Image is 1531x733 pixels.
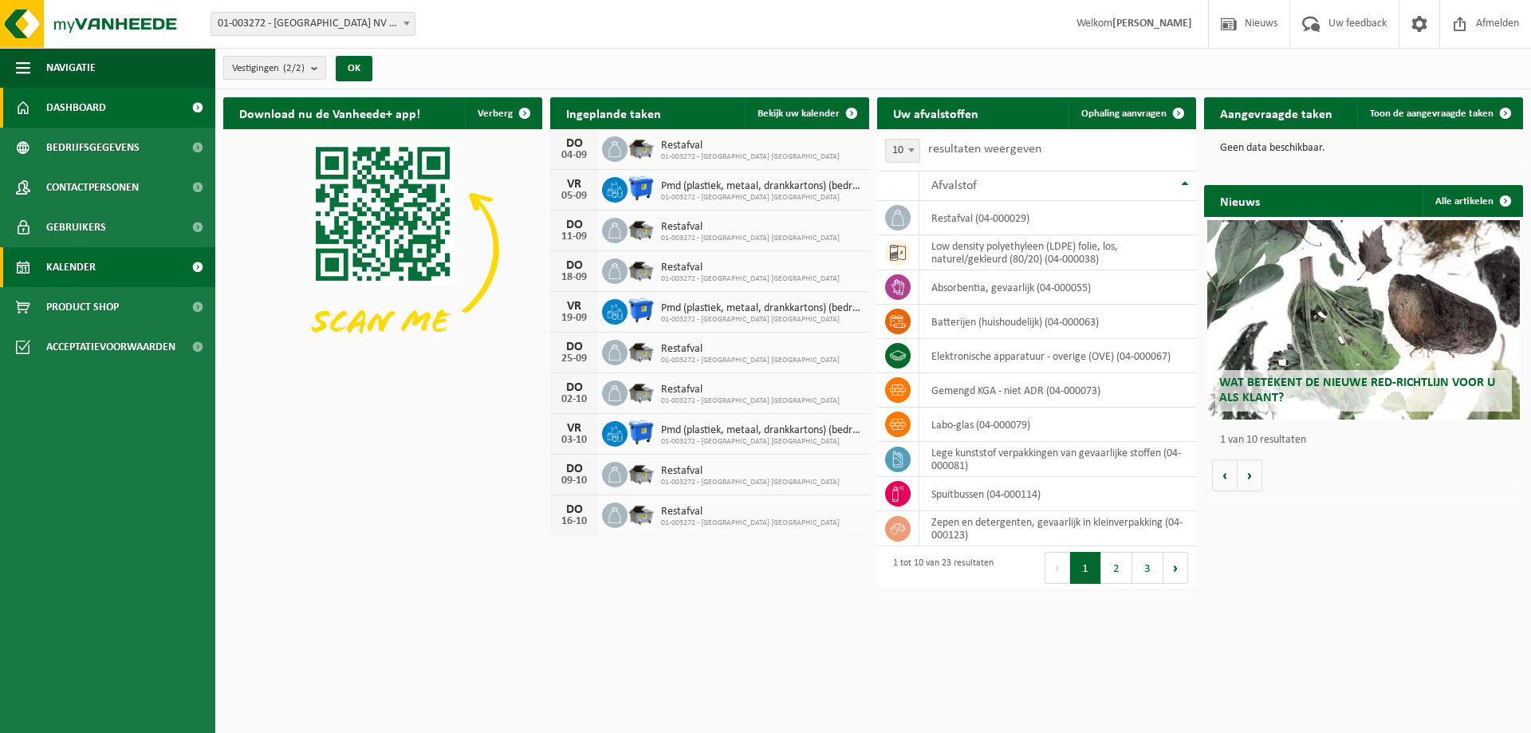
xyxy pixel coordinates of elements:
div: 03-10 [558,435,590,446]
span: Afvalstof [931,179,977,192]
span: Bekijk uw kalender [758,108,840,119]
div: 16-10 [558,516,590,527]
span: Vestigingen [232,57,305,81]
span: 01-003272 - [GEOGRAPHIC_DATA] [GEOGRAPHIC_DATA] [661,234,840,243]
div: 25-09 [558,353,590,365]
span: 01-003272 - [GEOGRAPHIC_DATA] [GEOGRAPHIC_DATA] [661,518,840,528]
span: 01-003272 - [GEOGRAPHIC_DATA] [GEOGRAPHIC_DATA] [661,478,840,487]
span: Restafval [661,465,840,478]
span: 01-003272 - [GEOGRAPHIC_DATA] [GEOGRAPHIC_DATA] [661,274,840,284]
div: VR [558,300,590,313]
img: WB-5000-GAL-GY-01 [628,256,655,283]
span: Kalender [46,247,96,287]
h2: Download nu de Vanheede+ app! [223,97,436,128]
button: OK [336,56,372,81]
img: WB-5000-GAL-GY-01 [628,215,655,242]
span: Gebruikers [46,207,106,247]
div: DO [558,341,590,353]
td: zepen en detergenten, gevaarlijk in kleinverpakking (04-000123) [919,511,1196,546]
td: labo-glas (04-000079) [919,408,1196,442]
span: Restafval [661,262,840,274]
span: Wat betekent de nieuwe RED-richtlijn voor u als klant? [1219,376,1495,404]
div: 19-09 [558,313,590,324]
h2: Aangevraagde taken [1204,97,1348,128]
span: Pmd (plastiek, metaal, drankkartons) (bedrijven) [661,302,861,315]
span: Restafval [661,221,840,234]
div: DO [558,219,590,231]
button: Volgende [1238,459,1262,491]
td: lege kunststof verpakkingen van gevaarlijke stoffen (04-000081) [919,442,1196,477]
span: 10 [886,140,919,162]
span: 01-003272 - [GEOGRAPHIC_DATA] [GEOGRAPHIC_DATA] [661,193,861,203]
div: DO [558,381,590,394]
count: (2/2) [283,63,305,73]
span: Contactpersonen [46,167,139,207]
span: Restafval [661,343,840,356]
div: DO [558,259,590,272]
img: WB-1100-HPE-BE-01 [628,297,655,324]
span: Restafval [661,140,840,152]
div: 18-09 [558,272,590,283]
span: Verberg [478,108,513,119]
a: Toon de aangevraagde taken [1357,97,1521,129]
td: spuitbussen (04-000114) [919,477,1196,511]
a: Wat betekent de nieuwe RED-richtlijn voor u als klant? [1207,220,1520,420]
button: Vorige [1212,459,1238,491]
span: 01-003272 - [GEOGRAPHIC_DATA] [GEOGRAPHIC_DATA] [661,356,840,365]
button: Verberg [465,97,541,129]
span: 10 [885,139,920,163]
h2: Nieuws [1204,185,1276,216]
div: 09-10 [558,475,590,487]
img: WB-1100-HPE-BE-01 [628,419,655,446]
span: 01-003272 - [GEOGRAPHIC_DATA] [GEOGRAPHIC_DATA] [661,315,861,325]
span: Restafval [661,384,840,396]
img: WB-5000-GAL-GY-01 [628,500,655,527]
span: Acceptatievoorwaarden [46,327,175,367]
div: DO [558,137,590,150]
a: Alle artikelen [1423,185,1521,217]
div: 11-09 [558,231,590,242]
td: gemengd KGA - niet ADR (04-000073) [919,373,1196,408]
td: restafval (04-000029) [919,201,1196,235]
div: 02-10 [558,394,590,405]
td: low density polyethyleen (LDPE) folie, los, naturel/gekleurd (80/20) (04-000038) [919,235,1196,270]
img: WB-5000-GAL-GY-01 [628,378,655,405]
span: Toon de aangevraagde taken [1370,108,1494,119]
button: Next [1163,552,1188,584]
span: Restafval [661,506,840,518]
div: VR [558,422,590,435]
td: elektronische apparatuur - overige (OVE) (04-000067) [919,339,1196,373]
a: Ophaling aanvragen [1069,97,1194,129]
span: Ophaling aanvragen [1081,108,1167,119]
span: Pmd (plastiek, metaal, drankkartons) (bedrijven) [661,424,861,437]
img: WB-1100-HPE-BE-01 [628,175,655,202]
span: 01-003272 - [GEOGRAPHIC_DATA] [GEOGRAPHIC_DATA] [661,437,861,447]
span: 01-003272 - [GEOGRAPHIC_DATA] [GEOGRAPHIC_DATA] [661,152,840,162]
div: DO [558,463,590,475]
span: Pmd (plastiek, metaal, drankkartons) (bedrijven) [661,180,861,193]
img: WB-5000-GAL-GY-01 [628,337,655,365]
div: 04-09 [558,150,590,161]
h2: Uw afvalstoffen [877,97,994,128]
img: Download de VHEPlus App [223,129,542,368]
label: resultaten weergeven [928,143,1041,156]
img: WB-5000-GAL-GY-01 [628,134,655,161]
span: Bedrijfsgegevens [46,128,140,167]
strong: [PERSON_NAME] [1112,18,1192,30]
span: Dashboard [46,88,106,128]
span: 01-003272 - BELGOSUC NV - BEERNEM [211,13,415,35]
p: 1 van 10 resultaten [1220,435,1515,446]
span: Navigatie [46,48,96,88]
button: Previous [1045,552,1070,584]
div: VR [558,178,590,191]
p: Geen data beschikbaar. [1220,143,1507,154]
span: 01-003272 - BELGOSUC NV - BEERNEM [211,12,415,36]
button: Vestigingen(2/2) [223,56,326,80]
div: 05-09 [558,191,590,202]
img: WB-5000-GAL-GY-01 [628,459,655,487]
td: batterijen (huishoudelijk) (04-000063) [919,305,1196,339]
div: DO [558,503,590,516]
button: 1 [1070,552,1101,584]
button: 3 [1132,552,1163,584]
span: Product Shop [46,287,119,327]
